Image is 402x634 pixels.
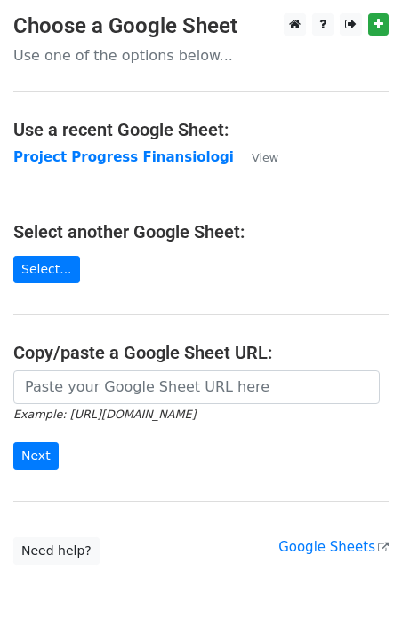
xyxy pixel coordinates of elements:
[13,370,380,404] input: Paste your Google Sheet URL here
[13,256,80,283] a: Select...
[13,408,196,421] small: Example: [URL][DOMAIN_NAME]
[13,119,389,140] h4: Use a recent Google Sheet:
[13,442,59,470] input: Next
[13,13,389,39] h3: Choose a Google Sheet
[13,221,389,242] h4: Select another Google Sheet:
[13,149,234,165] a: Project Progress Finansiologi
[252,151,278,164] small: View
[13,46,389,65] p: Use one of the options below...
[234,149,278,165] a: View
[13,537,100,565] a: Need help?
[13,342,389,363] h4: Copy/paste a Google Sheet URL:
[278,539,389,555] a: Google Sheets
